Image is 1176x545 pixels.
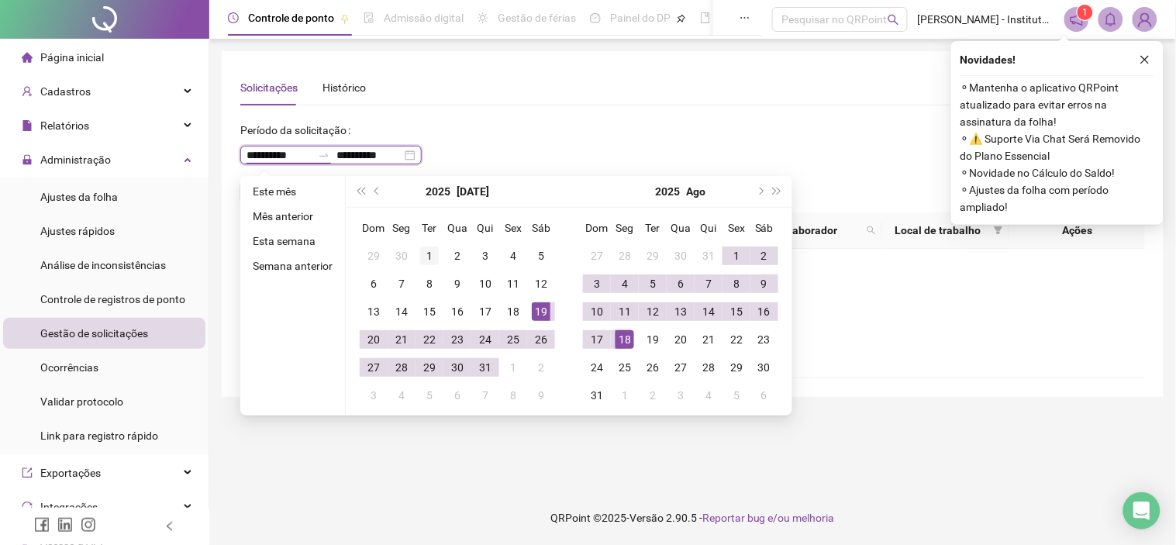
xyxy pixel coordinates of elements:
div: 21 [699,330,718,349]
td: 2025-06-30 [388,242,416,270]
td: 2025-07-02 [443,242,471,270]
td: 2025-08-07 [471,381,499,409]
div: 8 [727,274,746,293]
div: 4 [616,274,634,293]
div: 2 [755,247,774,265]
div: 27 [364,358,383,377]
div: 25 [504,330,522,349]
td: 2025-07-28 [388,354,416,381]
div: 2 [643,386,662,405]
div: 14 [392,302,411,321]
span: Administração [40,153,111,166]
td: 2025-08-22 [722,326,750,354]
td: 2025-08-12 [639,298,667,326]
div: 1 [420,247,439,265]
div: 7 [392,274,411,293]
div: 27 [671,358,690,377]
td: 2025-07-15 [416,298,443,326]
div: 9 [532,386,550,405]
span: Integrações [40,501,98,513]
span: lock [22,154,33,165]
td: 2025-08-01 [722,242,750,270]
td: 2025-07-04 [499,242,527,270]
div: 2 [448,247,467,265]
td: 2025-07-10 [471,270,499,298]
span: swap-right [318,149,330,161]
td: 2025-07-11 [499,270,527,298]
td: 2025-07-20 [360,326,388,354]
td: 2025-08-05 [639,270,667,298]
span: ⚬ Novidade no Cálculo do Saldo! [960,164,1154,181]
div: 27 [588,247,606,265]
td: 2025-08-07 [695,270,722,298]
td: 2025-07-30 [667,242,695,270]
span: ⚬ Ajustes da folha com período ampliado! [960,181,1154,216]
div: 31 [476,358,495,377]
td: 2025-07-19 [527,298,555,326]
div: 16 [755,302,774,321]
span: [PERSON_NAME] - Instituto Dra. [PERSON_NAME] [917,11,1055,28]
div: 31 [699,247,718,265]
td: 2025-08-16 [750,298,778,326]
td: 2025-08-13 [667,298,695,326]
span: notification [1070,12,1084,26]
div: 19 [532,302,550,321]
div: 31 [588,386,606,405]
span: user-add [22,86,33,97]
td: 2025-07-28 [611,242,639,270]
span: Relatórios [40,119,89,132]
div: 9 [755,274,774,293]
th: Qui [695,214,722,242]
div: 29 [420,358,439,377]
span: Ocorrências [40,361,98,374]
td: 2025-08-24 [583,354,611,381]
td: 2025-07-17 [471,298,499,326]
td: 2025-07-16 [443,298,471,326]
div: 11 [504,274,522,293]
td: 2025-08-28 [695,354,722,381]
span: file-done [364,12,374,23]
div: 30 [671,247,690,265]
td: 2025-08-02 [750,242,778,270]
div: 18 [616,330,634,349]
td: 2025-07-01 [416,242,443,270]
th: Sex [722,214,750,242]
div: 6 [364,274,383,293]
span: Validar protocolo [40,395,123,408]
div: 28 [699,358,718,377]
div: 26 [643,358,662,377]
div: 29 [643,247,662,265]
div: 30 [755,358,774,377]
span: clock-circle [228,12,239,23]
div: 16 [448,302,467,321]
div: 19 [643,330,662,349]
div: Open Intercom Messenger [1123,492,1160,529]
span: book [700,12,711,23]
div: 23 [448,330,467,349]
span: search [888,14,899,26]
span: dashboard [590,12,601,23]
span: ellipsis [740,12,750,23]
td: 2025-08-04 [388,381,416,409]
button: month panel [687,176,706,207]
span: Local de trabalho [888,222,987,239]
div: 28 [392,358,411,377]
td: 2025-09-03 [667,381,695,409]
span: sync [22,502,33,512]
td: 2025-08-29 [722,354,750,381]
span: search [864,219,879,242]
div: 4 [699,386,718,405]
div: 30 [448,358,467,377]
span: home [22,52,33,63]
span: ⚬ Mantenha o aplicativo QRPoint atualizado para evitar erros na assinatura da folha! [960,79,1154,130]
span: filter [991,219,1006,242]
span: Painel do DP [610,12,671,24]
td: 2025-08-20 [667,326,695,354]
td: 2025-09-05 [722,381,750,409]
td: 2025-07-03 [471,242,499,270]
td: 2025-08-08 [499,381,527,409]
span: Novidades ! [960,51,1016,68]
th: Qua [667,214,695,242]
span: linkedin [57,517,73,533]
div: 2 [532,358,550,377]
